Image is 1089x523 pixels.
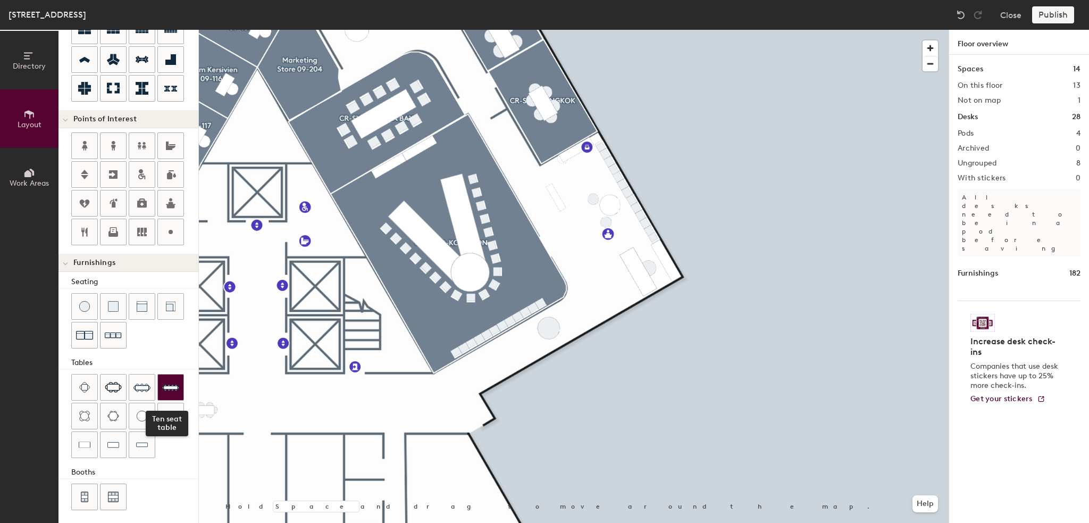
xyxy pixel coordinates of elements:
h1: 14 [1073,63,1080,75]
div: [STREET_ADDRESS] [9,8,86,21]
h2: 0 [1076,174,1080,182]
button: Six seat round table [100,403,127,429]
span: Work Areas [10,179,49,188]
img: Sticker logo [970,314,995,332]
h4: Increase desk check-ins [970,336,1061,358]
button: Table (round) [129,403,155,429]
p: All desks need to be in a pod before saving [958,189,1080,257]
img: Cushion [108,301,119,312]
div: Tables [71,357,198,369]
div: Booths [71,467,198,478]
a: Get your stickers [970,395,1045,404]
h2: 4 [1076,129,1080,138]
h2: 0 [1076,144,1080,153]
h1: Desks [958,111,978,123]
span: Layout [18,120,41,129]
button: Couch (x2) [71,322,98,348]
button: Table (1x1) [157,403,184,429]
button: Help [912,495,938,512]
button: Four seat booth [71,484,98,510]
h1: Furnishings [958,268,998,279]
h2: Ungrouped [958,159,997,168]
img: Six seat round table [107,411,119,421]
img: Couch (x3) [105,327,122,344]
span: Furnishings [73,259,115,267]
button: Six seat table [100,374,127,401]
span: Directory [13,62,46,71]
img: Six seat table [105,382,122,393]
img: Four seat booth [80,492,89,502]
button: Ten seat tableTen seat table [157,374,184,401]
button: Table (1x3) [100,431,127,458]
button: Stool [71,293,98,320]
span: Points of Interest [73,115,137,123]
img: Table (1x2) [79,439,90,450]
button: Couch (corner) [157,293,184,320]
button: Six seat booth [100,484,127,510]
button: Eight seat table [129,374,155,401]
h1: Spaces [958,63,983,75]
h2: On this floor [958,81,1003,90]
img: Six seat booth [108,492,119,502]
h2: With stickers [958,174,1006,182]
button: Cushion [100,293,127,320]
button: Table (1x4) [129,431,155,458]
img: Undo [956,10,966,20]
img: Table (1x1) [165,411,176,421]
div: Seating [71,276,198,288]
button: Four seat round table [71,403,98,429]
button: Four seat table [71,374,98,401]
h1: 28 [1072,111,1080,123]
img: Table (1x3) [107,439,119,450]
img: Stool [79,301,90,312]
img: Four seat round table [79,411,90,421]
img: Redo [973,10,983,20]
h1: 182 [1069,268,1080,279]
button: Table (1x2) [71,431,98,458]
h2: Archived [958,144,989,153]
img: Four seat table [79,382,90,393]
h2: Not on map [958,96,1001,105]
img: Couch (corner) [165,301,176,312]
span: Get your stickers [970,394,1033,403]
h2: 8 [1076,159,1080,168]
button: Couch (middle) [129,293,155,320]
img: Table (1x4) [136,439,148,450]
h2: 13 [1073,81,1080,90]
img: Table (round) [137,411,147,421]
h1: Floor overview [949,30,1089,55]
img: Couch (middle) [137,301,147,312]
h2: Pods [958,129,974,138]
img: Couch (x2) [76,327,93,344]
h2: 1 [1078,96,1080,105]
img: Eight seat table [133,379,150,396]
p: Companies that use desk stickers have up to 25% more check-ins. [970,362,1061,391]
button: Close [1000,6,1021,23]
button: Couch (x3) [100,322,127,348]
img: Ten seat table [162,379,179,396]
